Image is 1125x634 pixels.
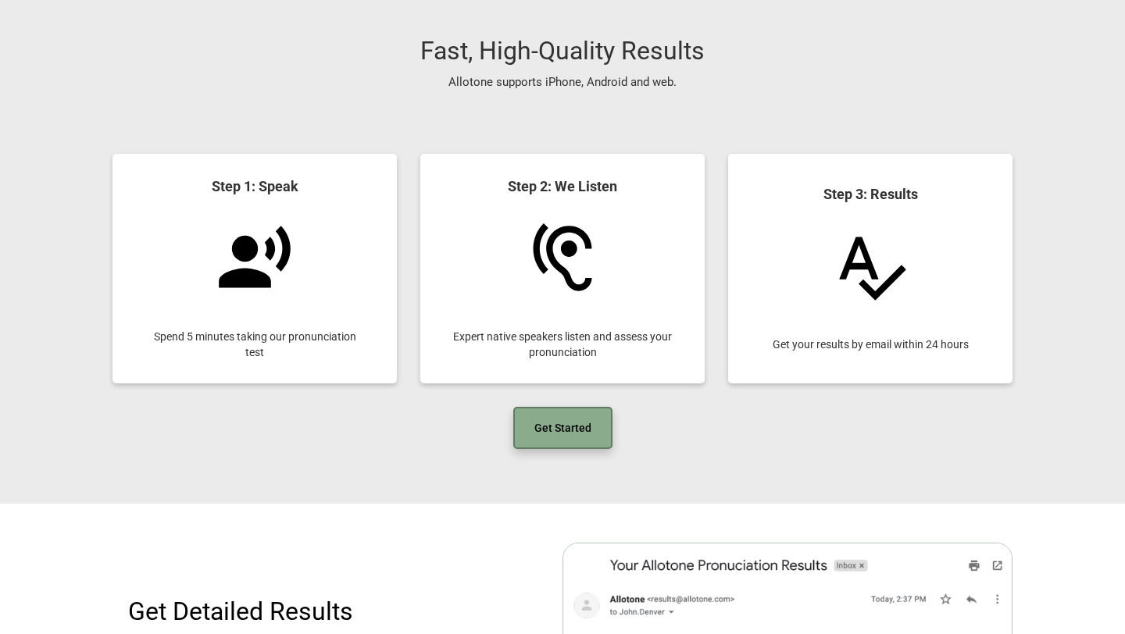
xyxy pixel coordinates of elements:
h4: Step 3: Results [823,185,918,204]
h4: Step 2: We Listen [508,177,617,196]
h2: Get Detailed Results [128,597,547,625]
h4: Step 1: Speak [212,177,298,196]
p: Get your results by email within 24 hours [773,337,969,352]
a: Get Started [513,407,612,449]
p: Expert native speakers listen and assess your pronunciation [453,329,672,360]
p: Spend 5 minutes taking our pronunciation test [145,329,364,360]
p: Allotone supports iPhone, Android and web. [448,73,677,91]
h2: Fast, High-Quality Results [420,37,705,65]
